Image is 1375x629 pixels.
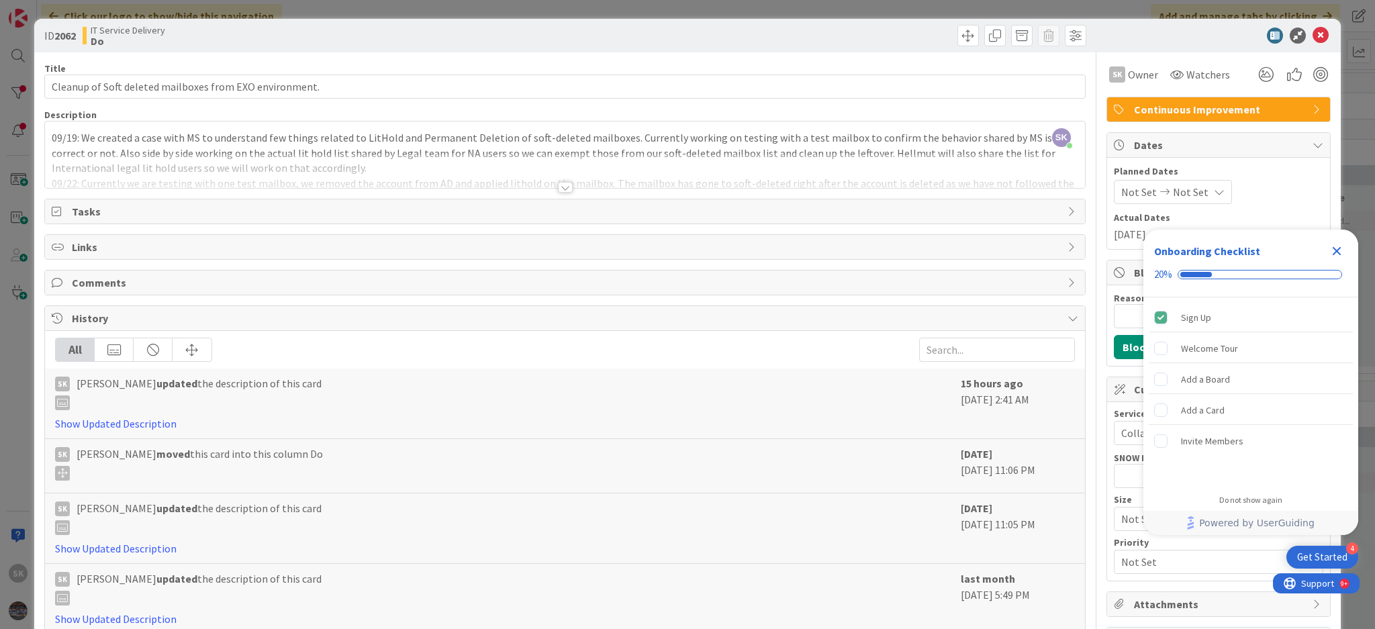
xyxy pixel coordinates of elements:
[1150,511,1352,535] a: Powered by UserGuiding
[28,2,61,18] span: Support
[1168,226,1228,242] span: Not Done Yet
[1149,334,1353,363] div: Welcome Tour is incomplete.
[961,500,1075,557] div: [DATE] 11:05 PM
[1114,495,1323,504] div: Size
[1149,365,1353,394] div: Add a Board is incomplete.
[72,239,1061,255] span: Links
[1121,552,1293,571] span: Not Set
[1149,303,1353,332] div: Sign Up is complete.
[1286,546,1358,569] div: Open Get Started checklist, remaining modules: 4
[1154,269,1347,281] div: Checklist progress: 20%
[1186,66,1230,83] span: Watchers
[1114,292,1147,304] label: Reason
[961,501,992,515] b: [DATE]
[55,612,177,626] a: Show Updated Description
[77,446,323,481] span: [PERSON_NAME] this card into this column Do
[1114,335,1159,359] button: Block
[55,572,70,587] div: SK
[156,377,197,390] b: updated
[1173,184,1208,200] span: Not Set
[156,572,197,585] b: updated
[961,446,1075,486] div: [DATE] 11:06 PM
[156,447,190,461] b: moved
[1134,101,1306,117] span: Continuous Improvement
[961,571,1075,627] div: [DATE] 5:49 PM
[1181,309,1211,326] div: Sign Up
[72,310,1061,326] span: History
[1199,515,1315,531] span: Powered by UserGuiding
[961,572,1015,585] b: last month
[91,36,165,46] b: Do
[1181,340,1238,356] div: Welcome Tour
[77,500,322,535] span: [PERSON_NAME] the description of this card
[1052,128,1071,147] span: SK
[44,62,66,75] label: Title
[52,130,1078,176] p: 09/19: We created a case with MS to understand few things related to LitHold and Permanent Deleti...
[1149,395,1353,425] div: Add a Card is incomplete.
[961,447,992,461] b: [DATE]
[55,417,177,430] a: Show Updated Description
[1134,381,1306,397] span: Custom Fields
[1134,264,1306,281] span: Block
[1134,596,1306,612] span: Attachments
[1181,371,1230,387] div: Add a Board
[1154,269,1172,281] div: 20%
[1114,538,1323,547] div: Priority
[1128,66,1158,83] span: Owner
[55,447,70,462] div: SK
[1114,452,1224,464] label: SNOW Reference Number
[1181,402,1225,418] div: Add a Card
[1149,426,1353,456] div: Invite Members is incomplete.
[961,377,1023,390] b: 15 hours ago
[1121,425,1300,441] span: Collaboration & Messaging
[55,501,70,516] div: SK
[1154,243,1260,259] div: Onboarding Checklist
[54,29,76,42] b: 2062
[1326,240,1347,262] div: Close Checklist
[1114,409,1323,418] div: Service Tower
[1143,297,1358,486] div: Checklist items
[91,25,165,36] span: IT Service Delivery
[56,338,95,361] div: All
[44,109,97,121] span: Description
[961,375,1075,432] div: [DATE] 2:41 AM
[55,542,177,555] a: Show Updated Description
[156,501,197,515] b: updated
[1143,511,1358,535] div: Footer
[44,75,1086,99] input: type card name here...
[1114,226,1146,242] span: [DATE]
[1297,550,1347,564] div: Get Started
[1114,164,1323,179] span: Planned Dates
[1181,433,1243,449] div: Invite Members
[77,375,322,410] span: [PERSON_NAME] the description of this card
[1143,230,1358,535] div: Checklist Container
[1121,184,1157,200] span: Not Set
[68,5,75,16] div: 9+
[1121,510,1293,528] span: Not Set
[919,338,1075,362] input: Search...
[44,28,76,44] span: ID
[1114,211,1323,225] span: Actual Dates
[1134,137,1306,153] span: Dates
[1219,495,1282,505] div: Do not show again
[1109,66,1125,83] div: SK
[72,275,1061,291] span: Comments
[72,203,1061,220] span: Tasks
[77,571,322,606] span: [PERSON_NAME] the description of this card
[1346,542,1358,554] div: 4
[55,377,70,391] div: SK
